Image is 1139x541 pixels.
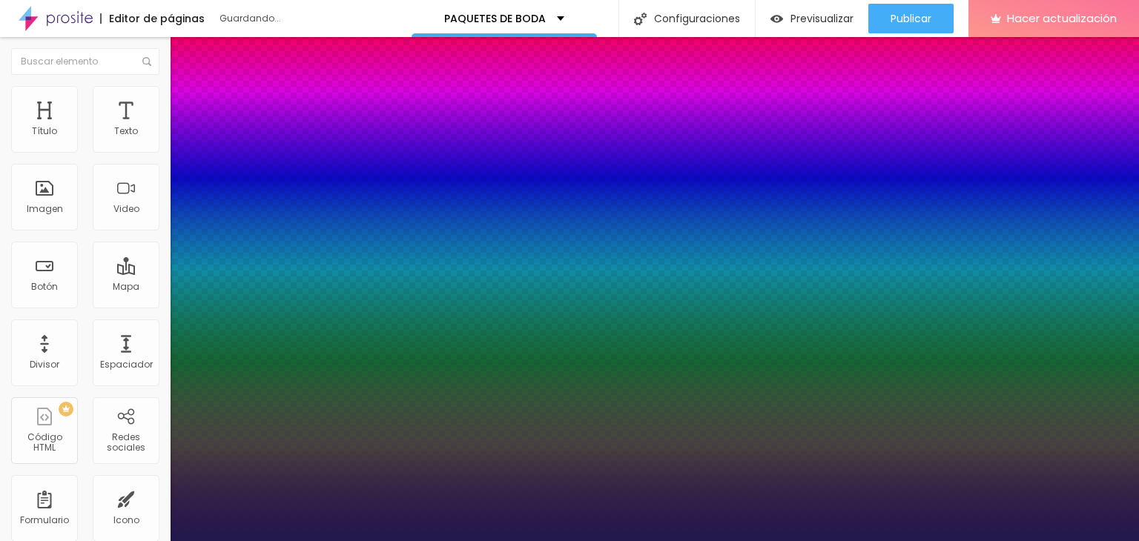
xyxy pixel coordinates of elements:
font: Hacer actualización [1007,10,1117,26]
font: Espaciador [100,358,153,371]
font: Previsualizar [790,11,854,26]
font: Texto [114,125,138,137]
font: Imagen [27,202,63,215]
font: Mapa [113,280,139,293]
button: Previsualizar [756,4,868,33]
font: Editor de páginas [109,11,205,26]
font: Divisor [30,358,59,371]
font: Código HTML [27,431,62,454]
img: view-1.svg [770,13,783,25]
font: Título [32,125,57,137]
font: Video [113,202,139,215]
font: Botón [31,280,58,293]
img: Icono [634,13,647,25]
font: Guardando... [219,12,281,24]
font: PAQUETES DE BODA [444,11,546,26]
font: Redes sociales [107,431,145,454]
img: Icono [142,57,151,66]
font: Publicar [891,11,931,26]
button: Publicar [868,4,954,33]
font: Formulario [20,514,69,526]
font: Configuraciones [654,11,740,26]
font: Icono [113,514,139,526]
input: Buscar elemento [11,48,159,75]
